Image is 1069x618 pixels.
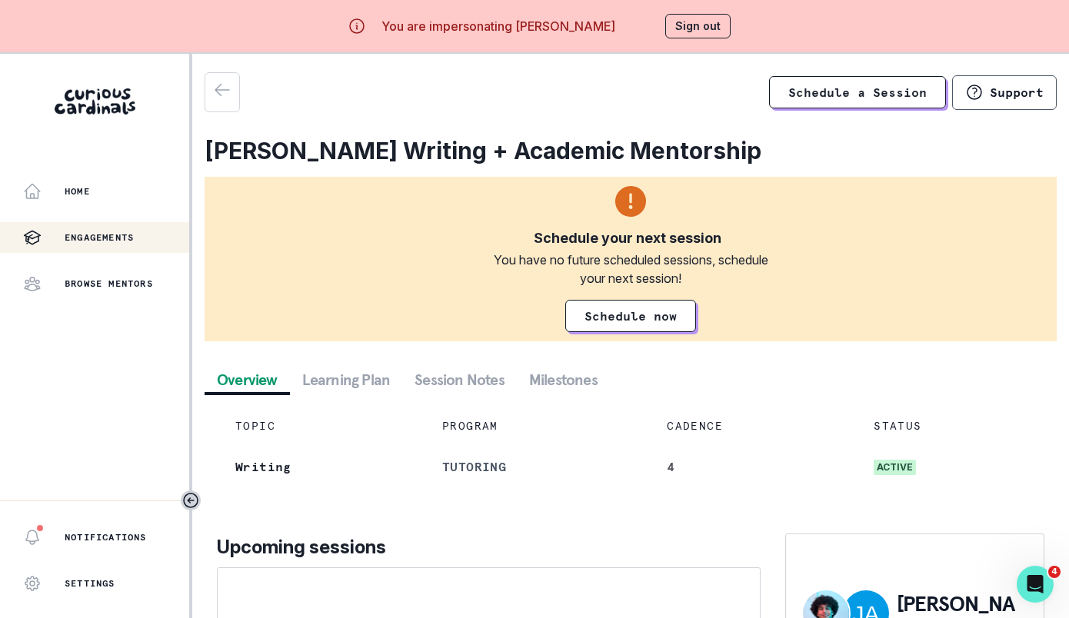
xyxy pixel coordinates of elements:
p: Upcoming sessions [217,533,761,561]
h2: [PERSON_NAME] Writing + Academic Mentorship [205,137,1057,164]
button: Toggle sidebar [181,490,201,510]
td: tutoring [424,446,648,487]
td: CADENCE [648,406,855,446]
a: Schedule a Session [769,76,946,108]
div: You have no future scheduled sessions, schedule your next session! [483,251,778,287]
td: 4 [648,446,855,487]
td: PROGRAM [424,406,648,446]
div: Schedule your next session [534,229,721,248]
button: Session Notes [402,366,517,394]
td: STATUS [855,406,1044,446]
button: Overview [205,366,290,394]
img: Curious Cardinals Logo [55,88,135,115]
a: Schedule now [565,300,696,332]
button: Learning Plan [290,366,403,394]
span: 4 [1048,566,1061,578]
p: Support [990,85,1044,100]
p: Engagements [65,231,134,244]
span: active [874,460,916,475]
button: Milestones [517,366,610,394]
p: Settings [65,577,115,590]
iframe: Intercom live chat [1017,566,1054,603]
td: Writing [217,446,424,487]
p: Notifications [65,531,147,543]
p: Browse Mentors [65,277,153,290]
td: TOPIC [217,406,424,446]
p: You are impersonating [PERSON_NAME] [381,17,615,35]
button: Support [952,75,1057,110]
p: Home [65,185,90,198]
button: Sign out [665,14,731,38]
